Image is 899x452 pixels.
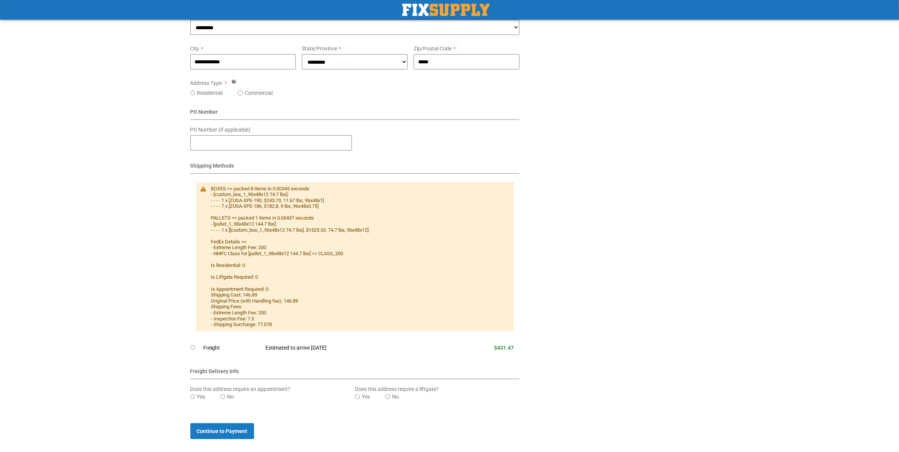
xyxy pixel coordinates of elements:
div: BOXES => packed 8 items in 0.00345 seconds - [custom_box_1_96x48x12 74.7 lbs]: - - - - 1 x [ZUSA-... [211,186,507,328]
td: Estimated to arrive [DATE] [260,340,442,356]
div: Freight Delivery Info [190,367,520,379]
span: Address Type [190,80,222,86]
label: Residential [197,89,223,97]
img: Fix Industrial Supply [402,4,490,16]
span: PO Number (if applicable) [190,127,251,133]
label: Yes [362,393,370,400]
button: Continue to Payment [190,423,254,439]
label: No [227,393,234,400]
label: Commercial [245,89,273,97]
span: Does this address require a liftgate? [355,386,439,392]
span: $431.47 [494,345,514,351]
div: Shipping Methods [190,162,520,174]
td: Freight [204,340,260,356]
span: State/Province [302,46,337,52]
span: City [190,46,199,52]
span: Continue to Payment [197,428,248,434]
label: No [392,393,399,400]
div: PO Number [190,108,520,120]
label: Yes [197,393,205,400]
span: Does this address require an appointment? [190,386,291,392]
a: store logo [402,4,490,16]
span: Zip/Postal Code [414,46,452,52]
